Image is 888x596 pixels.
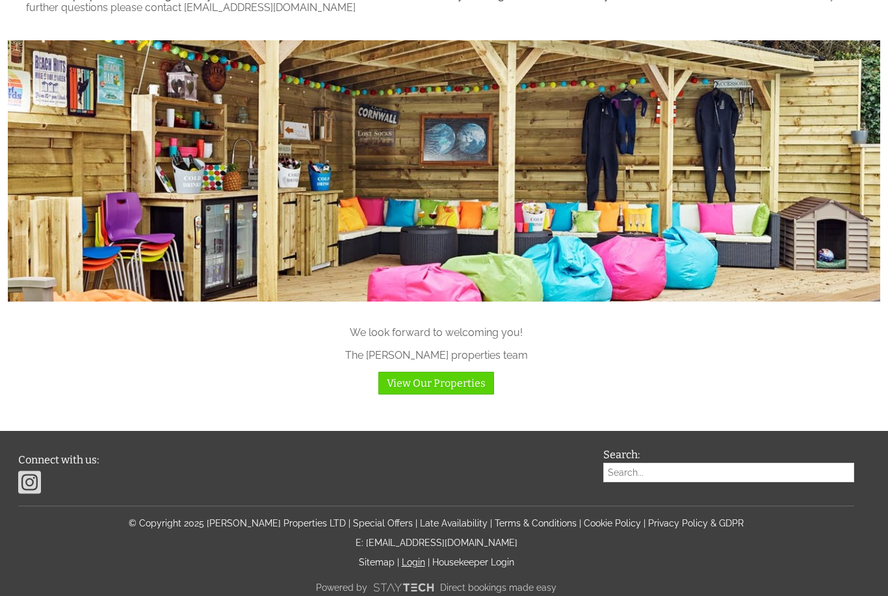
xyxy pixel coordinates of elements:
[644,518,646,528] span: |
[495,518,577,528] a: Terms & Conditions
[579,518,581,528] span: |
[372,580,435,595] img: scrumpy.png
[420,518,488,528] a: Late Availability
[428,557,430,567] span: |
[648,518,744,528] a: Privacy Policy & GDPR
[603,463,854,482] input: Search...
[397,557,399,567] span: |
[129,518,346,528] a: © Copyright 2025 [PERSON_NAME] Properties LTD
[490,518,492,528] span: |
[402,557,425,567] a: Login
[18,454,586,466] h3: Connect with us:
[200,326,672,339] p: We look forward to welcoming you!
[356,538,517,548] a: E: [EMAIL_ADDRESS][DOMAIN_NAME]
[359,557,395,567] a: Sitemap
[415,518,417,528] span: |
[348,518,350,528] span: |
[18,469,41,495] img: Instagram
[200,349,672,361] p: The [PERSON_NAME] properties team
[432,557,514,567] a: Housekeeper Login
[378,372,494,395] a: View Our Properties
[603,448,854,461] h3: Search:
[584,518,641,528] a: Cookie Policy
[353,518,413,528] a: Special Offers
